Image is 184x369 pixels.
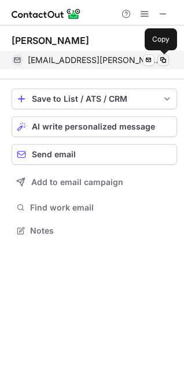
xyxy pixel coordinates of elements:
div: [PERSON_NAME] [12,35,89,46]
span: Find work email [30,202,172,213]
button: Send email [12,144,177,165]
span: Send email [32,150,76,159]
button: Notes [12,223,177,239]
button: save-profile-one-click [12,88,177,109]
button: Add to email campaign [12,172,177,193]
span: [EMAIL_ADDRESS][PERSON_NAME][DOMAIN_NAME] [28,55,160,65]
span: Notes [30,226,172,236]
div: Save to List / ATS / CRM [32,94,157,104]
button: Find work email [12,200,177,216]
span: AI write personalized message [32,122,155,131]
span: Add to email campaign [31,178,123,187]
button: AI write personalized message [12,116,177,137]
img: ContactOut v5.3.10 [12,7,81,21]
